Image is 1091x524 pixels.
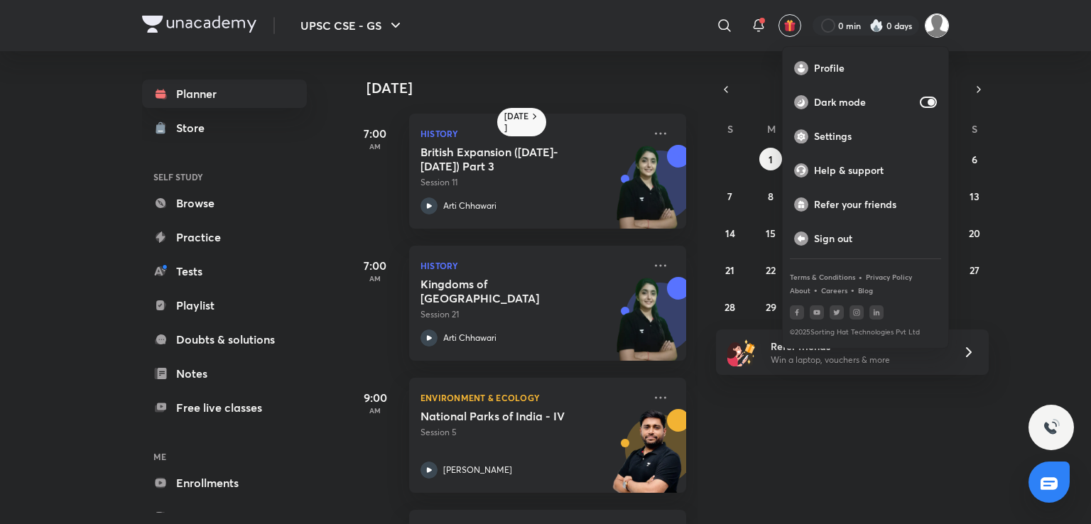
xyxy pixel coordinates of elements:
[790,273,855,281] a: Terms & Conditions
[783,187,948,222] a: Refer your friends
[814,232,937,245] p: Sign out
[814,62,937,75] p: Profile
[866,273,912,281] a: Privacy Policy
[783,119,948,153] a: Settings
[850,283,855,296] div: •
[821,286,847,295] a: Careers
[858,271,863,283] div: •
[783,153,948,187] a: Help & support
[814,130,937,143] p: Settings
[790,328,941,337] p: © 2025 Sorting Hat Technologies Pvt Ltd
[813,283,818,296] div: •
[814,164,937,177] p: Help & support
[814,96,914,109] p: Dark mode
[783,51,948,85] a: Profile
[858,286,873,295] a: Blog
[814,198,937,211] p: Refer your friends
[790,286,810,295] a: About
